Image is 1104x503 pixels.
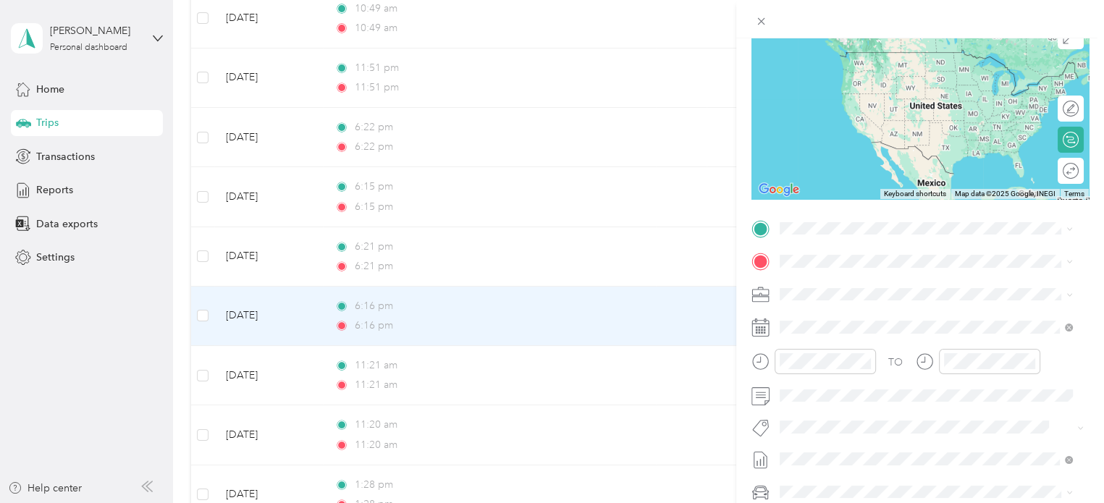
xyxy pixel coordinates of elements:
span: Map data ©2025 Google, INEGI [955,190,1055,198]
img: Google [755,180,803,199]
button: Keyboard shortcuts [884,189,946,199]
iframe: Everlance-gr Chat Button Frame [1023,422,1104,503]
a: Open this area in Google Maps (opens a new window) [755,180,803,199]
div: TO [888,355,903,370]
